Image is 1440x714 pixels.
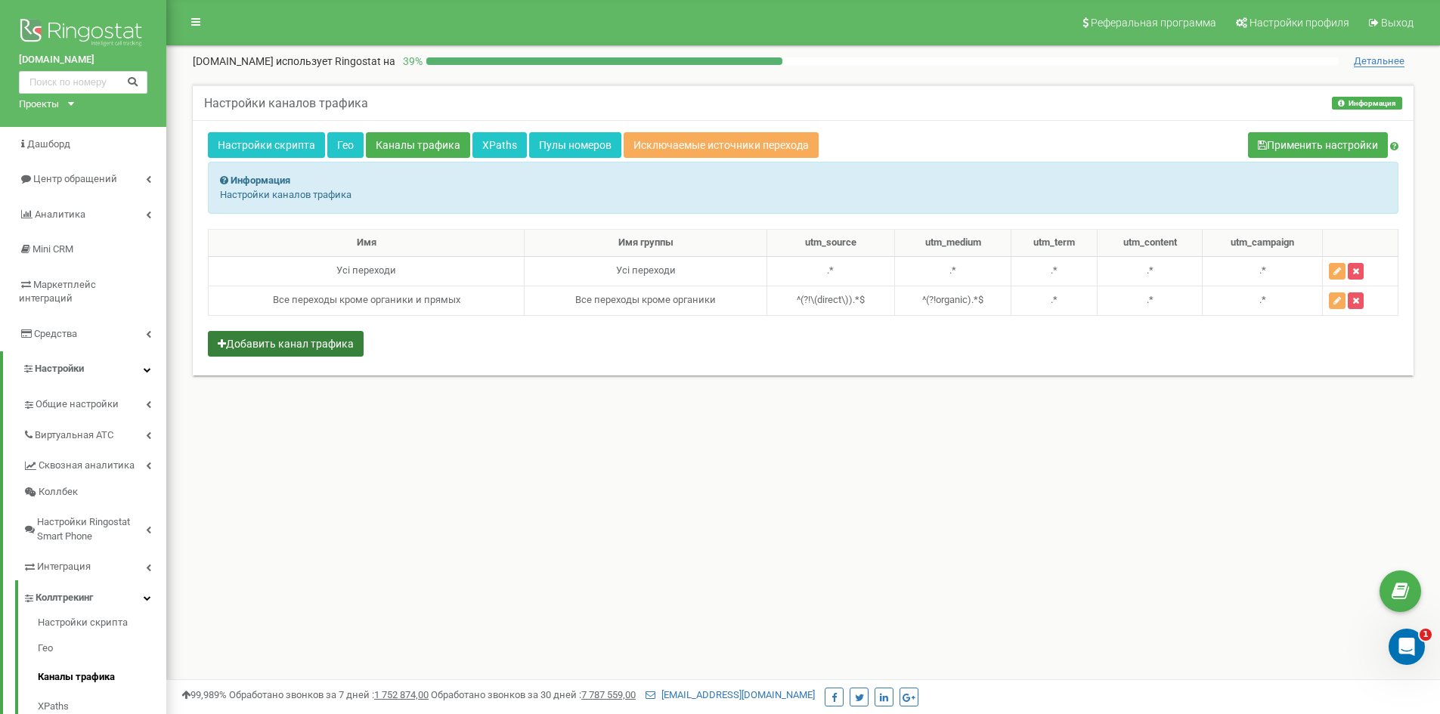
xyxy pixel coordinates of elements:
[23,448,166,479] a: Сквозная аналитика
[33,243,73,255] span: Mini CRM
[525,286,766,315] td: Все переходы кроме органики
[220,188,1386,202] p: Настройки каналов трафика
[276,55,395,67] span: использует Ringostat на
[38,663,166,692] a: Каналы трафика
[894,286,1011,315] td: ^(?!organic).*$
[35,428,113,443] span: Виртуальная АТС
[36,397,119,412] span: Общие настройки
[525,230,766,257] th: Имя группы
[33,173,117,184] span: Центр обращений
[23,580,166,611] a: Коллтрекинг
[193,54,395,69] p: [DOMAIN_NAME]
[366,132,470,158] a: Каналы трафика
[209,286,525,315] td: Все переходы кроме органики и прямых
[35,209,85,220] span: Аналитика
[1354,55,1404,67] span: Детальнее
[766,286,894,315] td: ^(?!\(direct\)).*$
[34,328,77,339] span: Средства
[39,485,78,499] span: Коллбек
[36,591,93,605] span: Коллтрекинг
[327,132,364,158] a: Гео
[472,132,527,158] a: XPaths
[1248,132,1388,158] button: Применить настройки
[581,689,636,700] u: 7 787 559,00
[181,689,227,700] span: 99,989%
[204,97,368,110] h5: Настройки каналов трафика
[37,560,91,574] span: Интеграция
[1011,230,1098,257] th: utm_term
[229,689,429,700] span: Обработано звонков за 7 дней :
[1332,97,1402,110] button: Информация
[39,459,135,473] span: Сквозная аналитика
[23,387,166,418] a: Общие настройки
[19,97,59,112] div: Проекты
[19,53,147,67] a: [DOMAIN_NAME]
[35,363,84,374] span: Настройки
[646,689,815,700] a: [EMAIL_ADDRESS][DOMAIN_NAME]
[19,71,147,94] input: Поиск по номеру
[209,230,525,257] th: Имя
[1381,17,1414,29] span: Выход
[395,54,426,69] p: 39 %
[766,230,894,257] th: utm_source
[231,175,290,186] strong: Информация
[3,351,166,387] a: Настройки
[209,256,525,286] td: Усі переходи
[27,138,70,150] span: Дашборд
[23,479,166,505] a: Коллбек
[23,549,166,580] a: Интеграция
[38,634,166,663] a: Гео
[1389,629,1425,665] iframe: Intercom live chat
[1203,230,1323,257] th: utm_campaign
[23,418,166,449] a: Виртуальная АТС
[431,689,636,700] span: Обработано звонков за 30 дней :
[38,616,166,634] a: Настройки скрипта
[624,132,819,158] a: Исключаемые источники перехода
[208,331,364,357] button: Добавить канал трафика
[37,515,146,543] span: Настройки Ringostat Smart Phone
[208,132,325,158] a: Настройки скрипта
[1098,230,1203,257] th: utm_content
[1091,17,1216,29] span: Реферальная программа
[1250,17,1349,29] span: Настройки профиля
[529,132,621,158] a: Пулы номеров
[525,256,766,286] td: Усі переходи
[1420,629,1432,641] span: 1
[19,279,96,304] span: Маркетплейс интеграций
[23,505,166,549] a: Настройки Ringostat Smart Phone
[374,689,429,700] u: 1 752 874,00
[19,15,147,53] img: Ringostat logo
[894,230,1011,257] th: utm_medium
